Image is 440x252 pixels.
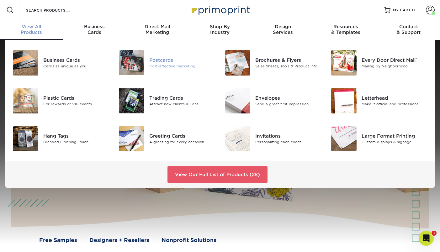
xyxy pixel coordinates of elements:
a: Every Door Direct Mail Every Door Direct Mail® Mailing by Neighborhood [331,48,427,78]
span: Contact [377,24,440,29]
div: Business Cards [43,57,109,64]
div: Plastic Cards [43,95,109,102]
span: Design [252,24,314,29]
a: Postcards Postcards Cost-effective marketing [119,48,215,78]
span: Business [63,24,125,29]
div: Large Format Printing [362,133,428,139]
img: Brochures & Flyers [225,50,251,76]
a: Contact& Support [377,20,440,40]
div: Make it official and professional [362,102,428,107]
div: Greeting Cards [149,133,215,139]
img: Every Door Direct Mail [331,50,357,76]
img: Primoprint [189,3,252,17]
div: Cost-effective marketing [149,64,215,69]
span: Resources [314,24,377,29]
img: Trading Cards [119,88,144,113]
img: Hang Tags [13,126,38,151]
img: Plastic Cards [13,88,38,113]
div: Hang Tags [43,133,109,139]
div: A greeting for every occasion [149,139,215,145]
a: Plastic Cards Plastic Cards For rewards or VIP events [13,86,109,116]
div: Industry [188,24,251,35]
div: Envelopes [255,95,321,102]
span: Direct Mail [126,24,188,29]
img: Postcards [119,50,144,75]
a: Hang Tags Hang Tags Branded Finishing Touch [13,123,109,154]
a: Invitations Invitations Personalizing each event [225,123,321,154]
div: Invitations [255,133,321,139]
span: 1 [432,231,437,236]
div: Attract new clients & Fans [149,102,215,107]
div: Brochures & Flyers [255,57,321,64]
img: Large Format Printing [331,126,357,151]
div: Personalizing each event [255,139,321,145]
span: Shop By [188,24,251,29]
div: Mailing by Neighborhood [362,64,428,69]
a: Letterhead Letterhead Make it official and professional [331,86,427,116]
div: Letterhead [362,95,428,102]
a: Brochures & Flyers Brochures & Flyers Sales Sheets, Tools & Product Info [225,48,321,78]
img: Greeting Cards [119,126,144,151]
div: & Templates [314,24,377,35]
a: Trading Cards Trading Cards Attract new clients & Fans [119,86,215,116]
div: Postcards [149,57,215,64]
span: MY CART [393,8,411,13]
div: Cards as unique as you [43,64,109,69]
img: Invitations [225,126,251,151]
div: Send a great first impression [255,102,321,107]
img: Letterhead [331,88,357,113]
img: Envelopes [225,88,251,113]
img: Business Cards [13,50,38,76]
div: Services [252,24,314,35]
a: Business Cards Business Cards Cards as unique as you [13,48,109,78]
iframe: Intercom live chat [419,231,434,246]
a: BusinessCards [63,20,125,40]
a: Large Format Printing Large Format Printing Custom displays & signage [331,123,427,154]
a: View Our Full List of Products (28) [167,166,268,183]
a: Envelopes Envelopes Send a great first impression [225,86,321,116]
a: Resources& Templates [314,20,377,40]
input: SEARCH PRODUCTS..... [25,6,87,14]
div: Custom displays & signage [362,139,428,145]
div: Cards [63,24,125,35]
a: Direct MailMarketing [126,20,188,40]
a: Greeting Cards Greeting Cards A greeting for every occasion [119,123,215,154]
span: 0 [412,8,415,12]
div: & Support [377,24,440,35]
div: For rewards or VIP events [43,102,109,107]
a: DesignServices [252,20,314,40]
a: Shop ByIndustry [188,20,251,40]
div: Sales Sheets, Tools & Product Info [255,64,321,69]
sup: ® [416,57,417,61]
div: Trading Cards [149,95,215,102]
div: Branded Finishing Touch [43,139,109,145]
div: Every Door Direct Mail [362,57,428,64]
div: Marketing [126,24,188,35]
